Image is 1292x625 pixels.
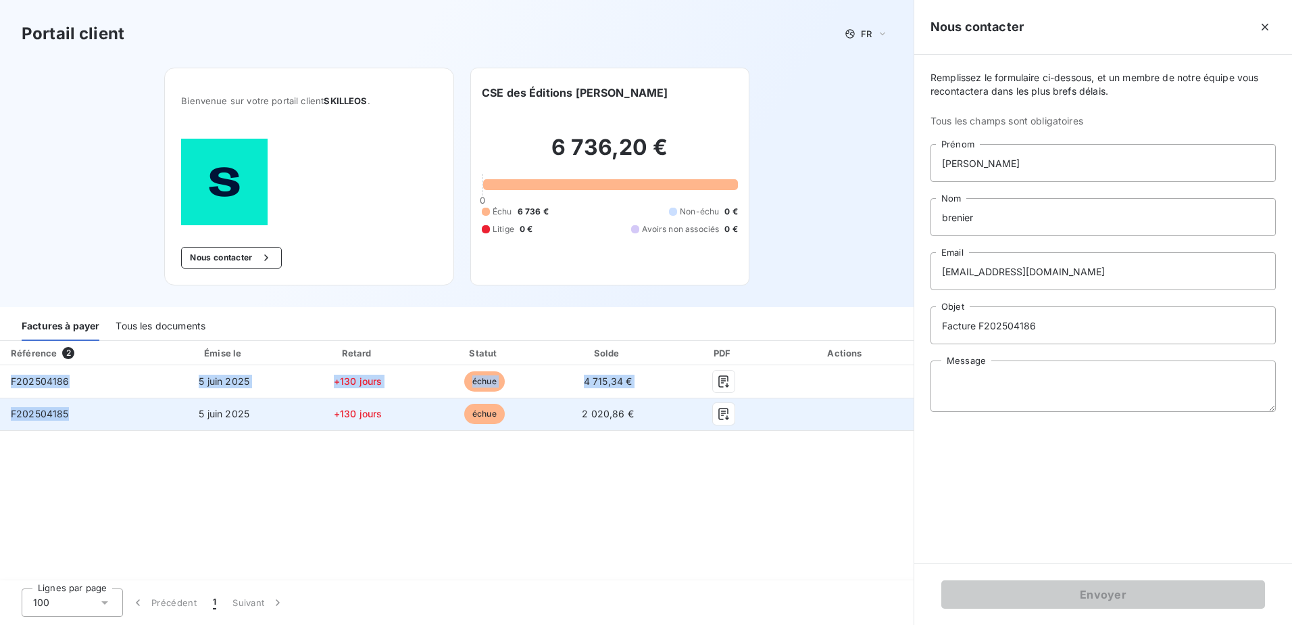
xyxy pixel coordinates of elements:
[930,114,1276,128] span: Tous les champs sont obligatoires
[520,223,532,235] span: 0 €
[482,134,738,175] h2: 6 736,20 €
[930,198,1276,236] input: placeholder
[930,306,1276,344] input: placeholder
[724,223,737,235] span: 0 €
[11,375,70,387] span: F202504186
[213,596,216,609] span: 1
[464,404,505,424] span: échue
[181,95,437,106] span: Bienvenue sur votre portail client .
[861,28,872,39] span: FR
[22,312,99,341] div: Factures à payer
[493,223,514,235] span: Litige
[334,408,382,419] span: +130 jours
[62,347,74,359] span: 2
[181,247,281,269] button: Nous contacter
[518,206,549,218] span: 6 736 €
[930,144,1276,182] input: placeholder
[680,206,719,218] span: Non-échu
[33,596,49,609] span: 100
[181,139,268,225] img: Company logo
[724,206,737,218] span: 0 €
[781,346,911,360] div: Actions
[123,588,205,617] button: Précédent
[930,18,1024,37] h5: Nous contacter
[480,195,485,206] span: 0
[11,348,57,358] div: Référence
[116,312,205,341] div: Tous les documents
[493,206,512,218] span: Échu
[642,223,719,235] span: Avoirs non associés
[672,346,776,360] div: PDF
[11,408,69,419] span: F202504185
[549,346,666,360] div: Solde
[930,252,1276,290] input: placeholder
[930,71,1276,98] span: Remplissez le formulaire ci-dessous, et un membre de notre équipe vous recontactera dans les plus...
[584,375,632,387] span: 4 715,34 €
[582,408,634,419] span: 2 020,86 €
[941,580,1265,609] button: Envoyer
[205,588,224,617] button: 1
[424,346,544,360] div: Statut
[334,375,382,387] span: +130 jours
[482,85,668,101] h6: CSE des Éditions [PERSON_NAME]
[297,346,419,360] div: Retard
[199,408,249,419] span: 5 juin 2025
[324,95,367,106] span: SKILLEOS
[464,371,505,392] span: échue
[22,22,124,46] h3: Portail client
[157,346,291,360] div: Émise le
[199,375,249,387] span: 5 juin 2025
[224,588,293,617] button: Suivant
